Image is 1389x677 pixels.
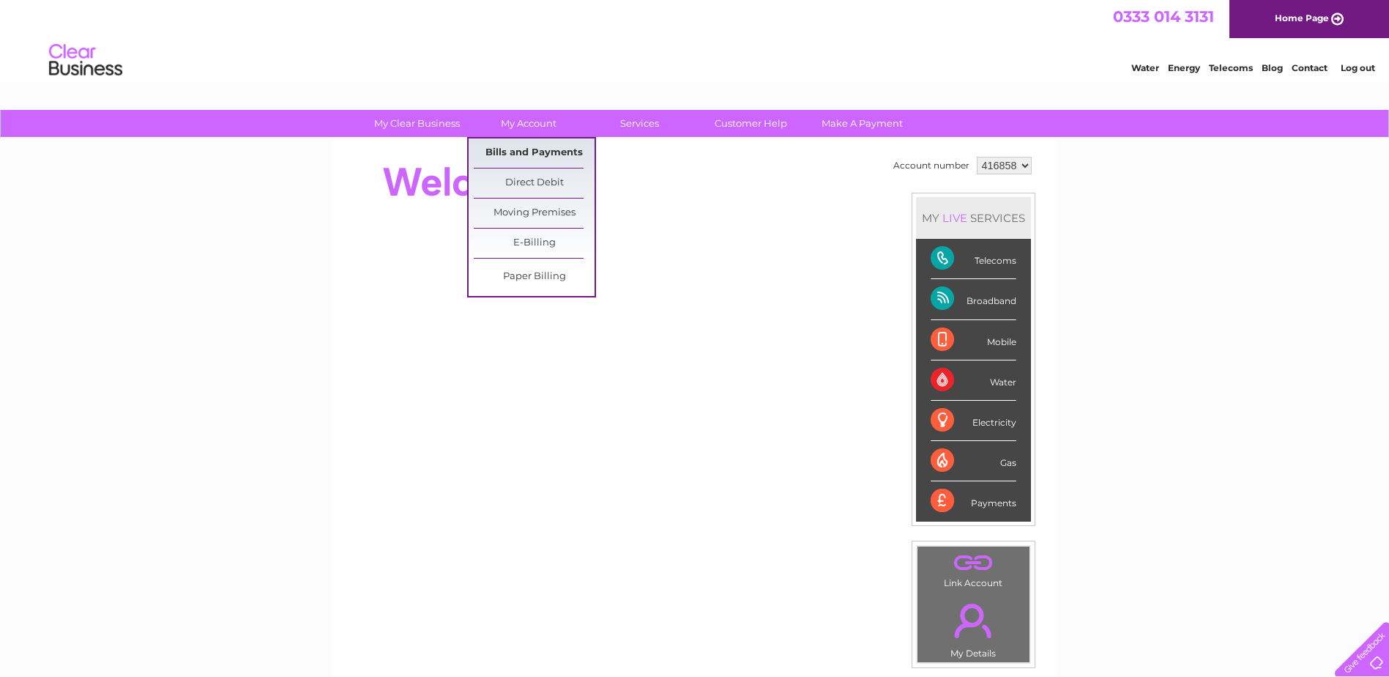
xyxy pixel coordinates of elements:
[921,550,1026,576] a: .
[1168,62,1200,73] a: Energy
[1209,62,1253,73] a: Telecoms
[48,38,123,83] img: logo.png
[474,138,595,168] a: Bills and Payments
[579,110,700,137] a: Services
[349,8,1041,71] div: Clear Business is a trading name of Verastar Limited (registered in [GEOGRAPHIC_DATA] No. 3667643...
[690,110,811,137] a: Customer Help
[474,169,595,198] a: Direct Debit
[931,481,1016,521] div: Payments
[802,110,923,137] a: Make A Payment
[468,110,589,137] a: My Account
[1262,62,1283,73] a: Blog
[931,441,1016,481] div: Gas
[916,197,1031,239] div: MY SERVICES
[1341,62,1375,73] a: Log out
[474,262,595,292] a: Paper Billing
[931,360,1016,401] div: Water
[917,591,1030,663] td: My Details
[1113,7,1214,26] a: 0333 014 3131
[931,401,1016,441] div: Electricity
[939,211,970,225] div: LIVE
[931,320,1016,360] div: Mobile
[890,153,973,178] td: Account number
[931,239,1016,279] div: Telecoms
[474,199,595,228] a: Moving Premises
[931,279,1016,319] div: Broadband
[357,110,477,137] a: My Clear Business
[1292,62,1327,73] a: Contact
[917,546,1030,592] td: Link Account
[921,595,1026,646] a: .
[1131,62,1159,73] a: Water
[474,229,595,258] a: E-Billing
